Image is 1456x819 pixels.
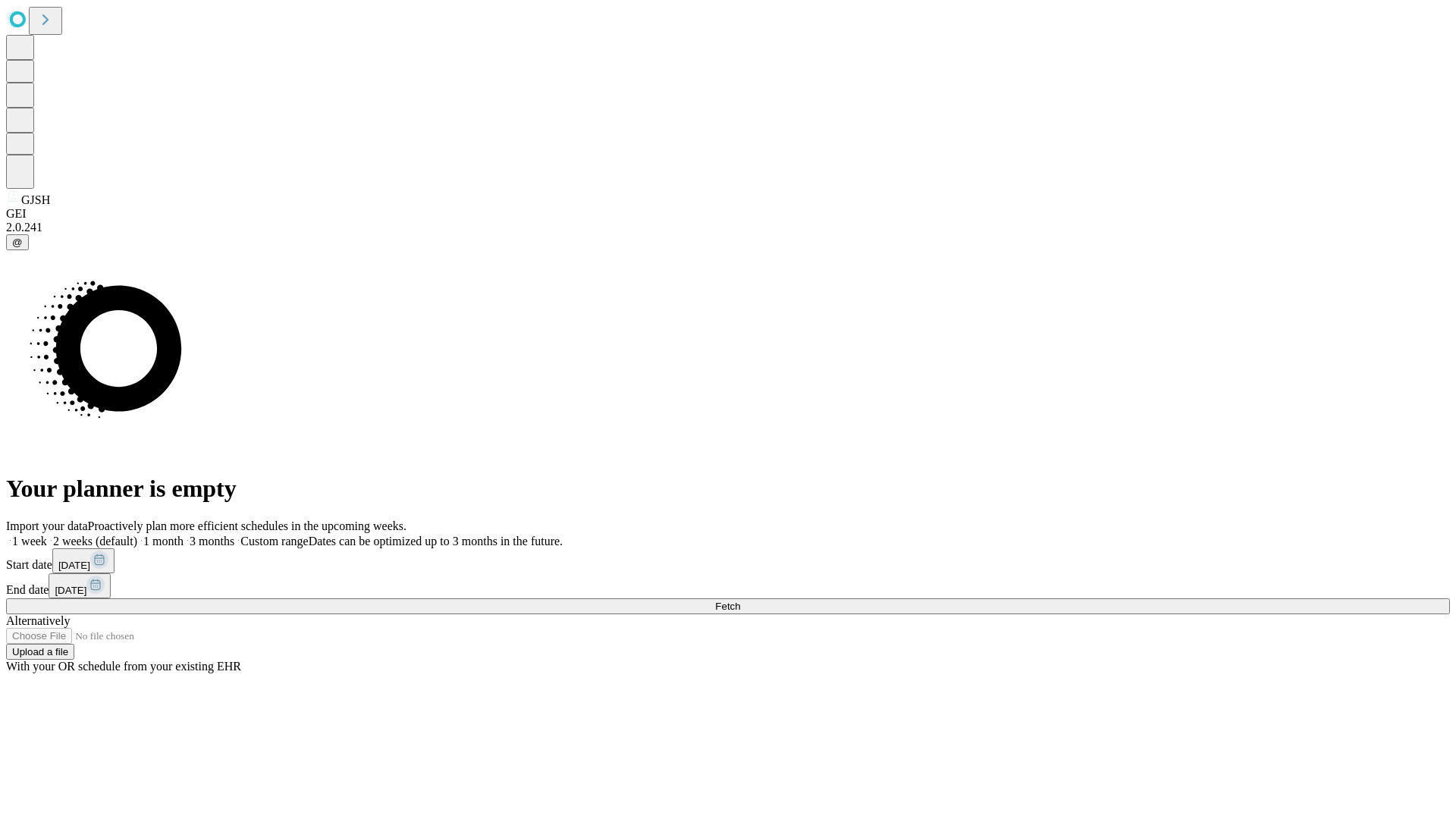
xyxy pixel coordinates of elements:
button: Upload a file [6,644,74,660]
div: 2.0.241 [6,221,1450,234]
span: Dates can be optimized up to 3 months in the future. [309,535,563,548]
span: [DATE] [58,560,90,571]
button: [DATE] [49,573,111,598]
button: @ [6,234,29,250]
span: Custom range [240,535,308,548]
div: GEI [6,207,1450,221]
span: 2 weeks (default) [53,535,137,548]
span: Fetch [715,601,740,612]
span: [DATE] [55,585,86,596]
span: Import your data [6,519,88,532]
span: GJSH [21,193,50,206]
h1: Your planner is empty [6,475,1450,503]
span: 3 months [190,535,234,548]
span: Alternatively [6,614,70,627]
button: Fetch [6,598,1450,614]
span: With your OR schedule from your existing EHR [6,660,241,673]
div: Start date [6,548,1450,573]
span: Proactively plan more efficient schedules in the upcoming weeks. [88,519,406,532]
span: 1 month [143,535,184,548]
span: 1 week [12,535,47,548]
div: End date [6,573,1450,598]
span: @ [12,237,23,248]
button: [DATE] [52,548,115,573]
